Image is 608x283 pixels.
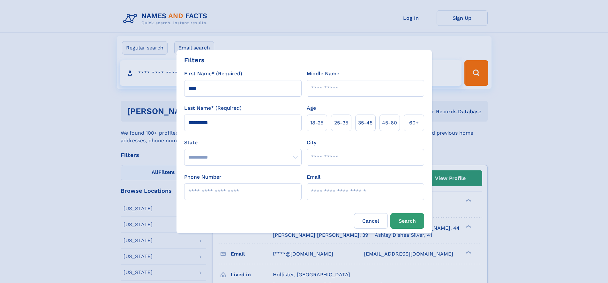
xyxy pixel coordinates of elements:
label: State [184,139,302,146]
label: Cancel [354,213,388,229]
label: Phone Number [184,173,221,181]
span: 25‑35 [334,119,348,127]
span: 45‑60 [382,119,397,127]
span: 60+ [409,119,419,127]
span: 35‑45 [358,119,372,127]
label: First Name* (Required) [184,70,242,78]
button: Search [390,213,424,229]
label: Email [307,173,320,181]
div: Filters [184,55,205,65]
span: 18‑25 [310,119,323,127]
label: Last Name* (Required) [184,104,242,112]
label: Middle Name [307,70,339,78]
label: City [307,139,316,146]
label: Age [307,104,316,112]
